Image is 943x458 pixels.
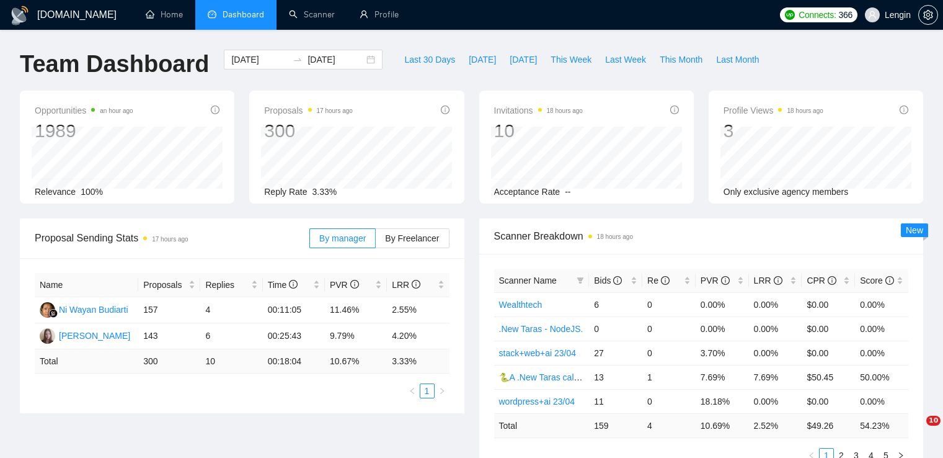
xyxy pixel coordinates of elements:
h1: Team Dashboard [20,50,209,79]
td: 0.00% [696,317,749,341]
td: Total [35,349,138,374]
span: filter [577,277,584,284]
td: 159 [589,413,642,438]
span: CPR [807,276,836,285]
td: 11.46% [325,297,387,323]
span: Proposals [264,103,353,118]
span: This Month [660,53,702,66]
span: info-circle [828,276,836,285]
td: 9.79% [325,323,387,349]
span: to [293,55,303,65]
time: 18 hours ago [597,233,633,240]
span: By Freelancer [385,233,439,243]
button: left [405,384,420,398]
div: 10 [494,119,583,143]
time: 18 hours ago [787,107,823,114]
span: Re [647,276,670,285]
td: Total [494,413,590,438]
span: user [868,11,877,19]
td: 54.23 % [855,413,908,438]
span: info-circle [441,106,449,114]
span: left [409,387,416,395]
td: 00:18:04 [263,349,325,374]
a: homeHome [146,9,183,20]
div: 1989 [35,119,133,143]
div: 300 [264,119,353,143]
li: Next Page [435,384,449,398]
td: 6 [589,292,642,317]
span: Time [268,280,298,290]
td: 00:25:43 [263,323,325,349]
span: [DATE] [510,53,537,66]
td: $0.00 [802,341,855,365]
span: Replies [205,278,248,292]
td: 18.18% [696,389,749,413]
span: By manager [319,233,366,243]
span: Last 30 Days [404,53,455,66]
td: 3.70% [696,341,749,365]
span: info-circle [774,276,782,285]
a: NB[PERSON_NAME] [40,330,130,340]
button: Last 30 Days [397,50,462,70]
a: stack+web+ai 23/04 [499,348,577,358]
li: 1 [420,384,435,398]
div: 3 [724,119,823,143]
button: Last Month [709,50,766,70]
span: Reply Rate [264,187,307,197]
td: 0 [642,292,696,317]
span: Bids [594,276,622,285]
td: 10.69 % [696,413,749,438]
div: [PERSON_NAME] [59,329,130,343]
td: 0.00% [749,341,802,365]
span: -- [565,187,570,197]
a: Wealthtech [499,300,542,310]
td: 6 [200,323,262,349]
td: 0.00% [749,292,802,317]
td: 0.00% [855,389,908,413]
span: Dashboard [223,9,264,20]
td: 143 [138,323,200,349]
button: This Week [544,50,598,70]
td: $0.00 [802,389,855,413]
td: 3.33 % [387,349,449,374]
span: New [906,225,923,235]
iframe: Intercom live chat [901,416,931,446]
a: userProfile [360,9,399,20]
td: 0.00% [855,292,908,317]
span: Opportunities [35,103,133,118]
span: Relevance [35,187,76,197]
td: $0.00 [802,292,855,317]
a: .New Taras - NodeJS. [499,324,583,334]
span: Only exclusive agency members [724,187,849,197]
span: info-circle [211,106,219,114]
a: setting [918,10,938,20]
td: 0 [589,317,642,341]
span: Last Month [716,53,759,66]
span: info-circle [350,280,359,289]
button: setting [918,5,938,25]
td: $50.45 [802,365,855,389]
td: 2.55% [387,297,449,323]
span: Score [860,276,893,285]
td: 4 [200,297,262,323]
div: Ni Wayan Budiarti [59,303,128,317]
button: right [435,384,449,398]
span: info-circle [412,280,420,289]
th: Proposals [138,273,200,297]
span: info-circle [661,276,670,285]
span: Scanner Name [499,276,557,285]
span: info-circle [721,276,730,285]
span: PVR [330,280,359,290]
span: 3.33% [312,187,337,197]
span: Invitations [494,103,583,118]
span: right [438,387,446,395]
span: This Week [551,53,591,66]
td: 0 [642,389,696,413]
td: 0.00% [855,341,908,365]
th: Name [35,273,138,297]
span: info-circle [885,276,894,285]
span: info-circle [670,106,679,114]
input: End date [308,53,364,66]
td: 0 [642,341,696,365]
span: Scanner Breakdown [494,228,909,244]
